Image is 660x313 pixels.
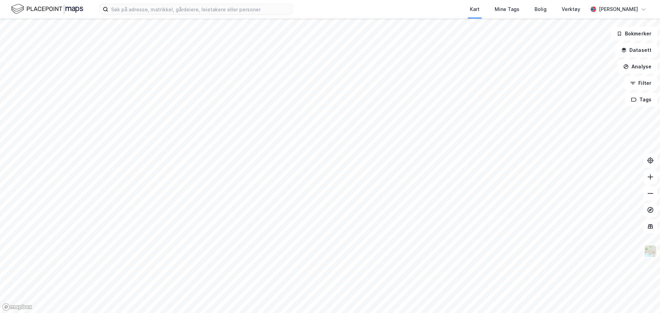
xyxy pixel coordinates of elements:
[615,43,657,57] button: Datasett
[495,5,519,13] div: Mine Tags
[562,5,580,13] div: Verktøy
[2,303,32,311] a: Mapbox homepage
[108,4,292,14] input: Søk på adresse, matrikkel, gårdeiere, leietakere eller personer
[611,27,657,41] button: Bokmerker
[470,5,480,13] div: Kart
[535,5,547,13] div: Bolig
[626,280,660,313] iframe: Chat Widget
[11,3,83,15] img: logo.f888ab2527a4732fd821a326f86c7f29.svg
[625,93,657,107] button: Tags
[624,76,657,90] button: Filter
[617,60,657,74] button: Analyse
[644,245,657,258] img: Z
[599,5,638,13] div: [PERSON_NAME]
